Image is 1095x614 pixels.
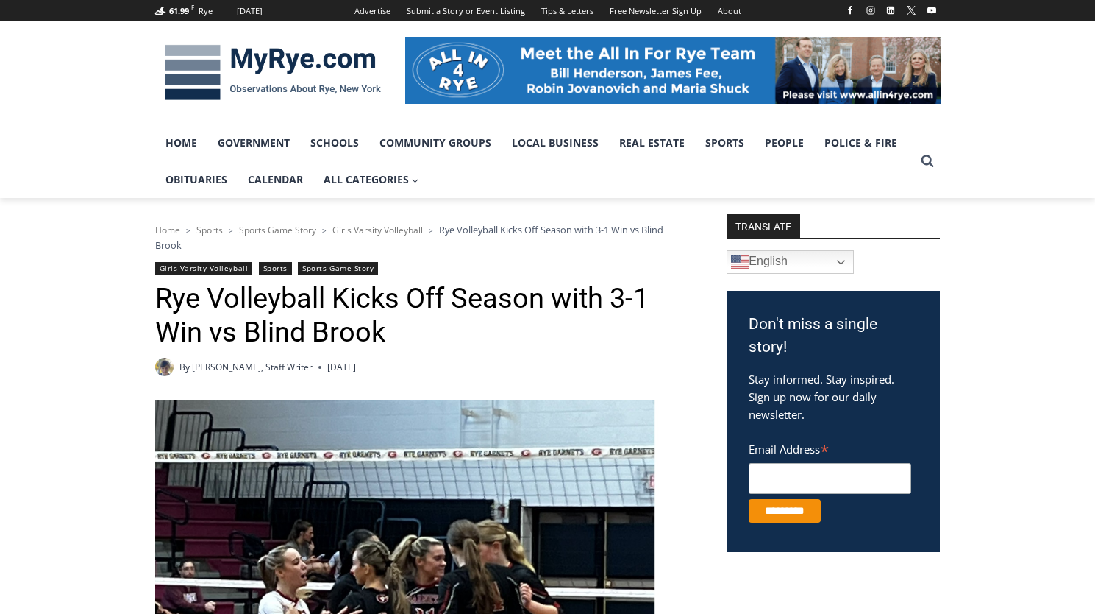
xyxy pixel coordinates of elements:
[238,161,313,198] a: Calendar
[327,360,356,374] time: [DATE]
[259,262,292,275] a: Sports
[199,4,213,18] div: Rye
[229,225,233,236] span: >
[882,1,899,19] a: Linkedin
[207,124,300,161] a: Government
[727,250,854,274] a: English
[609,124,695,161] a: Real Estate
[300,124,369,161] a: Schools
[914,148,941,174] button: View Search Form
[155,223,663,251] span: Rye Volleyball Kicks Off Season with 3-1 Win vs Blind Brook
[749,370,918,423] p: Stay informed. Stay inspired. Sign up now for our daily newsletter.
[755,124,814,161] a: People
[405,37,941,103] img: All in for Rye
[155,161,238,198] a: Obituaries
[155,35,390,111] img: MyRye.com
[902,1,920,19] a: X
[155,124,207,161] a: Home
[192,361,313,373] a: [PERSON_NAME], Staff Writer
[731,253,749,271] img: en
[727,214,800,238] strong: TRANSLATE
[155,262,253,275] a: Girls Varsity Volleyball
[814,124,907,161] a: Police & Fire
[155,224,180,236] a: Home
[179,360,190,374] span: By
[695,124,755,161] a: Sports
[155,282,688,349] h1: Rye Volleyball Kicks Off Season with 3-1 Win vs Blind Brook
[155,124,914,199] nav: Primary Navigation
[196,224,223,236] a: Sports
[429,225,433,236] span: >
[322,225,327,236] span: >
[191,3,194,11] span: F
[239,224,316,236] a: Sports Game Story
[155,358,174,376] img: (PHOTO: MyRye.com 2024 Head Intern, Editor and now Staff Writer Charlie Morris. Contributed.)Char...
[169,5,189,16] span: 61.99
[237,4,263,18] div: [DATE]
[186,225,190,236] span: >
[923,1,941,19] a: YouTube
[298,262,378,275] a: Sports Game Story
[749,313,918,359] h3: Don't miss a single story!
[862,1,880,19] a: Instagram
[155,222,688,253] nav: Breadcrumbs
[324,172,419,188] span: All Categories
[841,1,859,19] a: Facebook
[313,161,429,198] a: All Categories
[502,124,609,161] a: Local Business
[332,224,423,236] a: Girls Varsity Volleyball
[749,434,911,461] label: Email Address
[155,358,174,376] a: Author image
[369,124,502,161] a: Community Groups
